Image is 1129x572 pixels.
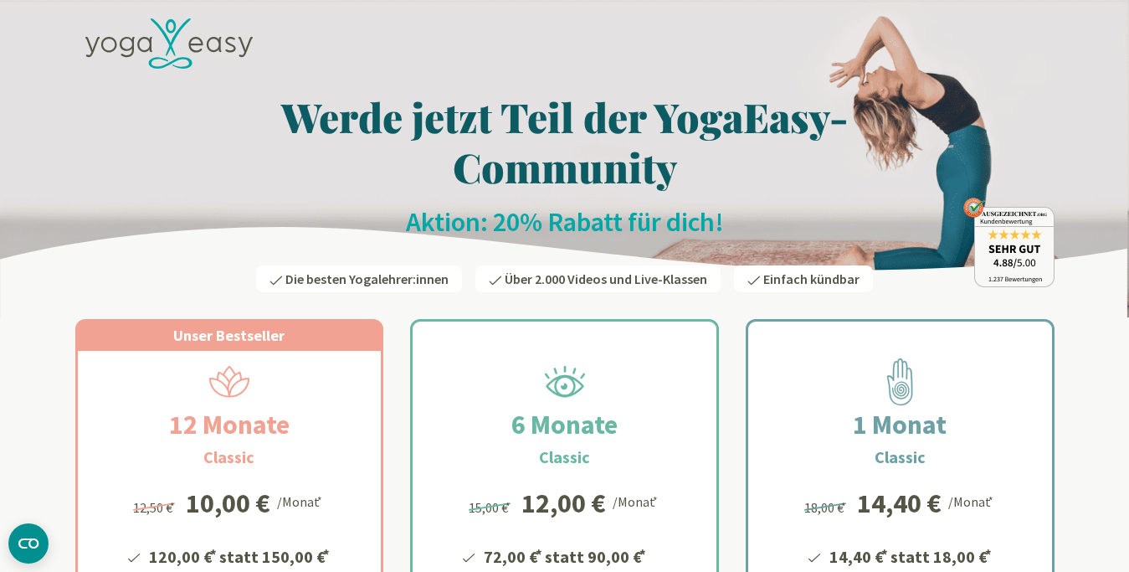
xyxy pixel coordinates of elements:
[129,405,330,445] h2: 12 Monate
[521,490,606,517] div: 12,00 €
[469,499,513,516] span: 15,00 €
[146,541,332,569] li: 120,00 € statt 150,00 €
[8,523,49,564] button: CMP-Widget öffnen
[186,490,270,517] div: 10,00 €
[875,445,926,470] h3: Classic
[857,490,942,517] div: 14,40 €
[285,271,449,287] span: Die besten Yogalehrer:innen
[75,205,1055,239] h2: Aktion: 20% Rabatt für dich!
[813,405,987,445] h2: 1 Monat
[471,405,658,445] h2: 6 Monate
[827,541,994,569] li: 14,40 € statt 18,00 €
[804,499,849,516] span: 18,00 €
[277,490,325,512] div: /Monat
[963,198,1055,287] img: ausgezeichnet_badge.png
[173,326,285,345] span: Unser Bestseller
[763,271,860,287] span: Einfach kündbar
[539,445,590,470] h3: Classic
[133,499,177,516] span: 12,50 €
[505,271,707,287] span: Über 2.000 Videos und Live-Klassen
[203,445,254,470] h3: Classic
[75,91,1055,192] h1: Werde jetzt Teil der YogaEasy-Community
[613,490,660,512] div: /Monat
[481,541,669,569] li: 72,00 € statt 90,00 €
[948,490,996,512] div: /Monat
